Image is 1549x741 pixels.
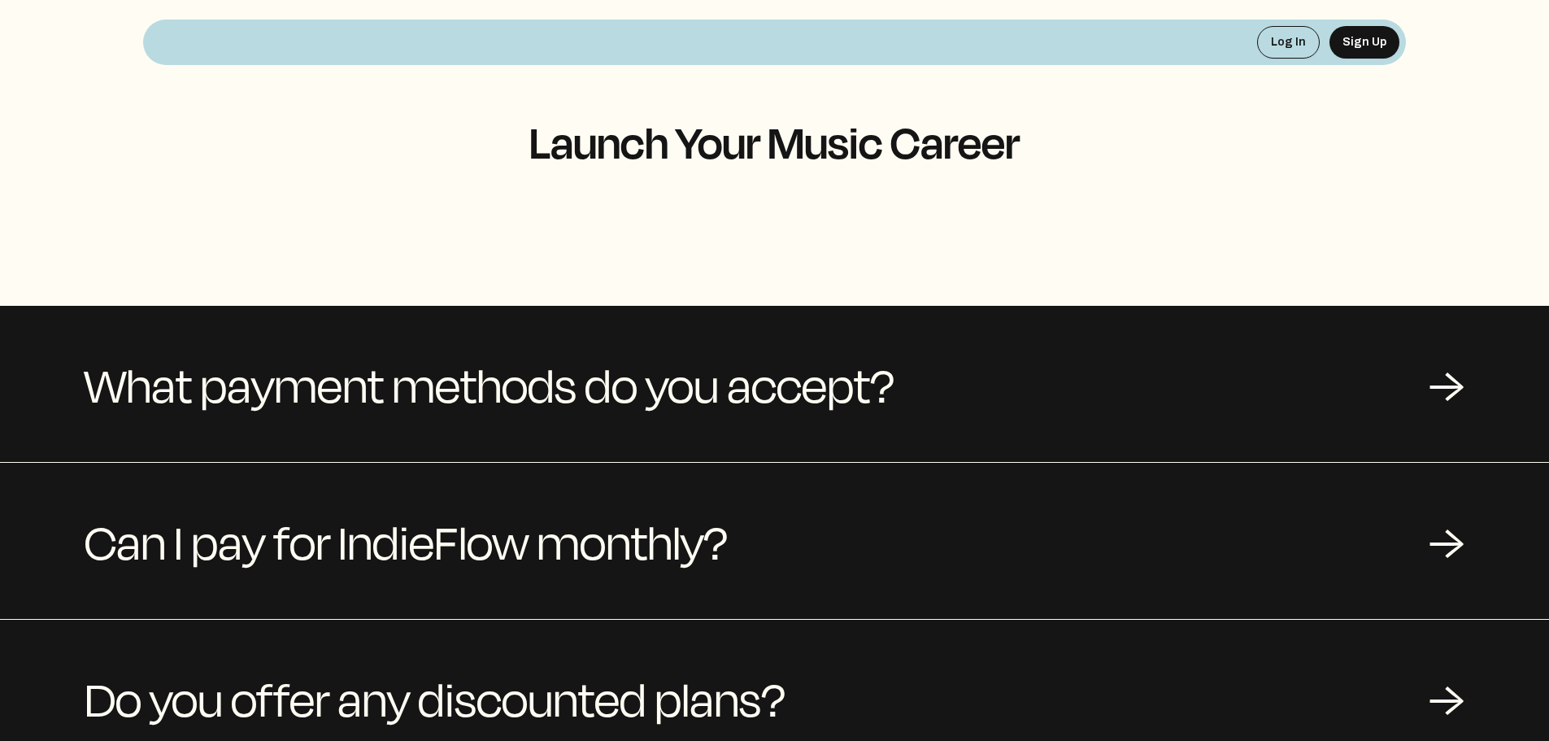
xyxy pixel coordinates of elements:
button: Log In [1257,26,1320,59]
span: Do you offer any discounted plans? [85,659,785,737]
div: → [1429,360,1464,408]
span: Can I pay for IndieFlow monthly? [85,502,728,580]
div: → [1429,673,1464,722]
h1: Launch Your Music Career [143,117,1406,166]
button: Sign Up [1329,26,1399,59]
span: What payment methods do you accept? [85,345,894,423]
div: → [1429,517,1464,565]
